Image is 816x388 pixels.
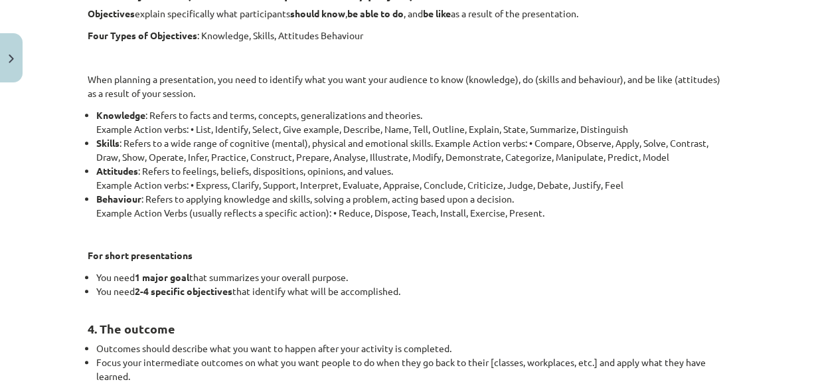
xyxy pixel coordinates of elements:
li: : Refers to feelings, beliefs, dispositions, opinions, and values. Example Action verbs: • Expres... [96,164,729,192]
li: You need that identify what will be accomplished. [96,284,729,298]
b: Behaviour [96,193,141,205]
b: Knowledge [96,109,145,121]
b: Four Types of Objectives [88,29,197,41]
p: When planning a presentation, you need to identify what you want your audience to know (knowledge... [88,72,729,100]
b: For short presentations [88,249,193,261]
img: icon-close-lesson-0947bae3869378f0d4975bcd49f059093ad1ed9edebbc8119c70593378902aed.svg [9,54,14,63]
p: : Knowledge, Skills, Attitudes Behaviour [88,29,729,43]
b: 2-4 specific objectives [135,285,232,297]
b: Attitudes [96,165,138,177]
b: be like [423,7,451,19]
li: : Refers to a wide range of cognitive (mental), physical and emotional skills. Example Action ver... [96,136,729,164]
b: Skills [96,137,120,149]
b: should know [290,7,345,19]
li: Outcomes should describe what you want to happen after your activity is completed. [96,341,729,355]
b: be able to do [347,7,404,19]
li: You need that summarizes your overall purpose. [96,270,729,284]
b: Objectives [88,7,135,19]
b: 1 major goal [135,271,189,283]
li: : Refers to facts and terms, concepts, generalizations and theories. Example Action verbs: • List... [96,108,729,136]
li: : Refers to applying knowledge and skills, solving a problem, acting based upon a decision. Examp... [96,192,729,220]
li: Focus your intermediate outcomes on what you want people to do when they go back to their [classe... [96,355,729,383]
p: explain specifically what participants , , and as a result of the presentation. [88,7,729,21]
b: 4. The outcome [88,321,175,336]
